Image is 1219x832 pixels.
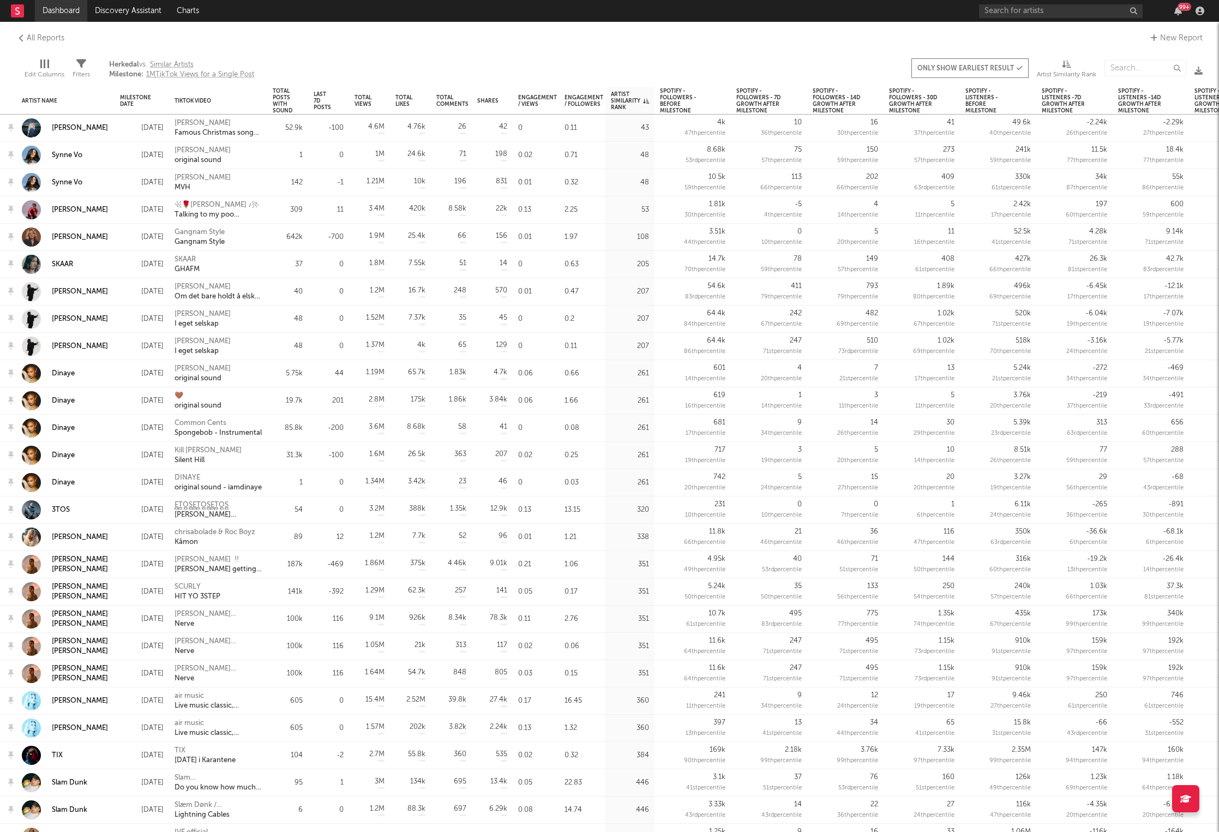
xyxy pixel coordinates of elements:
[52,232,108,242] a: [PERSON_NAME]
[175,364,231,374] div: [PERSON_NAME]
[795,199,802,210] div: -5
[175,228,225,237] div: Gangnam Style
[291,177,303,188] div: 142
[175,255,200,265] div: SKAAR
[1148,32,1203,45] a: New Report
[175,446,242,456] div: Kill [PERSON_NAME]
[290,205,303,216] div: 309
[22,746,63,765] a: TIX
[120,94,151,107] div: Milestone Date
[175,337,231,356] a: [PERSON_NAME]I eget selskap
[175,146,231,165] a: [PERSON_NAME]original sound
[559,169,605,196] div: 0.32
[175,637,262,656] a: [PERSON_NAME] [PERSON_NAME]Nerve
[175,374,231,384] div: original sound
[459,149,466,160] div: 71
[1178,3,1191,11] div: 99 +
[1095,172,1107,183] div: 34k
[52,637,109,656] a: [PERSON_NAME] [PERSON_NAME]
[175,528,255,537] div: chrisabolade & Roc Boyz
[52,151,82,160] div: Synne Vo
[175,592,220,602] div: HIT YO 3STEP
[794,117,802,128] div: 10
[1086,117,1107,128] div: -2.24k
[559,142,605,169] div: 0.71
[355,94,371,107] div: Total Views
[22,800,87,819] a: Slam Dunk
[52,178,82,188] div: Synne Vo
[874,226,878,237] div: 5
[22,391,75,410] a: Dinaye
[52,696,108,706] a: [PERSON_NAME]
[175,200,262,220] a: ꧁🌹[PERSON_NAME] ♪꧂Talking to my poo [PERSON_NAME] version
[175,173,231,183] div: [PERSON_NAME]
[1066,128,1107,139] div: 26 th percentile
[175,619,262,629] div: Nerve
[175,292,262,302] div: Om det bare holdt å elske deg
[454,176,466,187] div: 196
[175,255,200,274] a: SKAARGHAFM
[52,260,73,270] a: SKAAR
[52,369,75,379] div: Dinaye
[641,205,649,216] div: 53
[495,149,507,160] div: 198
[837,128,878,139] div: 30 th percentile
[375,149,385,160] div: 1M
[337,177,344,188] div: -1
[22,309,108,328] a: [PERSON_NAME]
[518,94,557,107] div: Engagement / Views
[339,150,344,161] div: 0
[22,582,109,602] a: [PERSON_NAME] [PERSON_NAME]
[764,210,802,221] div: 4 th percentile
[52,555,109,574] a: [PERSON_NAME] [PERSON_NAME]
[965,88,1014,114] div: Spotify - Listeners - before Milestone
[22,637,109,656] a: [PERSON_NAME] [PERSON_NAME]
[175,401,221,411] div: original sound
[1089,226,1107,237] div: 4.28k
[22,773,87,792] a: Slam Dunk
[175,446,242,465] a: Kill [PERSON_NAME]Silent Hill
[25,49,64,92] div: Edit Columns
[22,500,70,519] a: 3TOS
[175,810,262,820] div: Lightning Cables
[1166,226,1184,237] div: 9.14k
[175,773,262,793] a: Slam Dunk/[PERSON_NAME]Do you know how much this cost in [GEOGRAPHIC_DATA]
[175,647,262,656] div: Nerve
[52,396,75,406] a: Dinaye
[175,146,231,155] div: [PERSON_NAME]
[52,205,108,215] a: [PERSON_NAME]
[22,173,82,192] a: Synne Vo
[22,228,108,247] a: [PERSON_NAME]
[175,664,262,674] div: [PERSON_NAME] [PERSON_NAME]
[22,255,73,274] a: SKAAR
[414,176,425,187] div: 10k
[52,451,75,460] a: Dinaye
[496,176,507,187] div: 831
[175,418,262,438] a: Common CentsSpongebob - Instrumental
[640,150,649,161] div: 48
[22,528,108,547] a: [PERSON_NAME]
[175,391,221,411] a: 🤎original sound
[175,155,231,165] div: original sound
[1014,226,1031,237] div: 52.5k
[990,155,1031,166] div: 59 th percentile
[866,172,878,183] div: 202
[52,778,87,788] div: Slam Dunk
[709,226,725,237] div: 3.51k
[22,555,109,574] a: [PERSON_NAME] [PERSON_NAME]
[407,149,425,160] div: 24.6k
[22,446,75,465] a: Dinaye
[52,582,109,602] a: [PERSON_NAME] [PERSON_NAME]
[1170,199,1184,210] div: 600
[175,364,231,384] a: [PERSON_NAME]original sound
[175,783,262,793] div: Do you know how much this cost in [GEOGRAPHIC_DATA]
[660,88,709,114] div: Spotify - Followers - before Milestone
[499,122,507,133] div: 42
[1016,145,1031,155] div: 241k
